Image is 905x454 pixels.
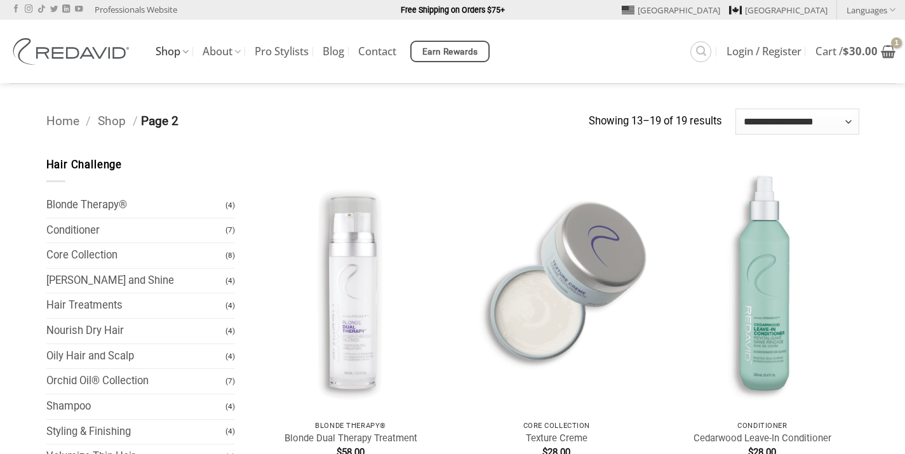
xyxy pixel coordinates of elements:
a: Cedarwood Leave-In Conditioner [694,432,831,444]
a: Follow on YouTube [75,5,83,14]
img: REDAVID Texture Creme [460,157,654,415]
a: Core Collection [46,243,226,268]
a: Login / Register [727,40,801,63]
a: Conditioner [46,218,226,243]
span: / [133,114,138,128]
a: Follow on Instagram [25,5,32,14]
a: Shop [98,114,126,128]
span: (8) [225,244,235,267]
span: Cart / [815,46,878,57]
span: (4) [225,345,235,368]
a: View cart [815,37,895,65]
a: Earn Rewards [410,41,490,62]
a: Shop [156,39,189,64]
strong: Free Shipping on Orders $75+ [401,5,505,15]
a: Blonde Dual Therapy Treatment [285,432,417,444]
img: REDAVID Salon Products | United States [10,38,137,65]
a: [PERSON_NAME] and Shine [46,269,226,293]
img: REDAVID Blonde Dual Therapy for Blonde and Highlighted Hair [254,157,448,415]
span: (4) [225,320,235,342]
span: (4) [225,420,235,443]
span: $ [843,44,849,58]
span: / [86,114,91,128]
a: Follow on LinkedIn [62,5,70,14]
span: (4) [225,194,235,217]
a: Oily Hair and Scalp [46,344,226,369]
span: (4) [225,270,235,292]
a: Contact [358,40,396,63]
a: [GEOGRAPHIC_DATA] [729,1,828,20]
a: Texture Creme [526,432,587,444]
a: Shampoo [46,394,226,419]
a: Hair Treatments [46,293,226,318]
a: Follow on Twitter [50,5,58,14]
a: Pro Stylists [255,40,309,63]
span: (7) [225,219,235,241]
a: Blog [323,40,344,63]
a: Styling & Finishing [46,420,226,444]
p: Showing 13–19 of 19 results [589,113,722,130]
a: Nourish Dry Hair [46,319,226,344]
p: Conditioner [672,422,853,430]
span: Login / Register [727,46,801,57]
p: Core Collection [466,422,647,430]
span: (4) [225,295,235,317]
span: Hair Challenge [46,159,123,171]
nav: Breadcrumb [46,112,589,131]
span: (7) [225,370,235,392]
bdi: 30.00 [843,44,878,58]
a: [GEOGRAPHIC_DATA] [622,1,720,20]
a: Follow on TikTok [37,5,45,14]
a: Languages [847,1,895,19]
a: Home [46,114,79,128]
a: Search [690,41,711,62]
a: Blonde Therapy® [46,193,226,218]
img: REDAVID Cedarwood Leave-in Conditioner - 1 [666,157,859,415]
p: Blonde Therapy® [260,422,441,430]
a: Orchid Oil® Collection [46,369,226,394]
a: About [203,39,241,64]
select: Shop order [735,109,859,134]
a: Follow on Facebook [12,5,20,14]
span: (4) [225,396,235,418]
span: Earn Rewards [422,45,478,59]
